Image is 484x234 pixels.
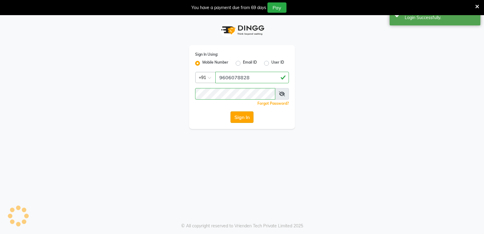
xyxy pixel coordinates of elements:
[202,60,228,67] label: Mobile Number
[257,101,289,106] a: Forgot Password?
[231,111,253,123] button: Sign In
[215,72,289,83] input: Username
[271,60,284,67] label: User ID
[195,88,275,100] input: Username
[191,5,266,11] div: You have a payment due from 69 days
[267,2,286,13] button: Pay
[218,21,266,39] img: logo1.svg
[195,52,218,57] label: Sign In Using:
[405,15,476,21] div: Login Successfully.
[243,60,257,67] label: Email ID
